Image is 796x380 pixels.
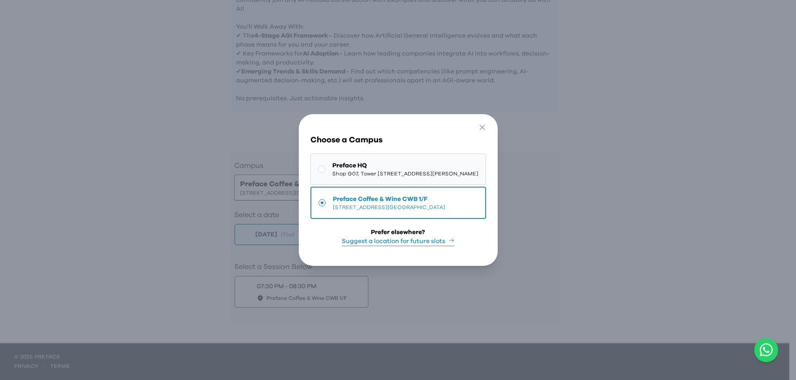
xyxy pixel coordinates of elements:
span: Shop G07, Tower [STREET_ADDRESS][PERSON_NAME] [332,170,478,177]
h3: Choose a Campus [310,134,486,146]
button: Preface HQShop G07, Tower [STREET_ADDRESS][PERSON_NAME] [310,154,486,185]
button: Preface Coffee & Wine CWB 1/F[STREET_ADDRESS][GEOGRAPHIC_DATA] [310,187,486,219]
span: [STREET_ADDRESS][GEOGRAPHIC_DATA] [333,204,445,211]
span: Preface Coffee & Wine CWB 1/F [333,195,445,204]
button: Suggest a location for future slots [342,237,454,246]
div: Prefer elsewhere? [371,228,425,237]
span: Preface HQ [332,161,478,170]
